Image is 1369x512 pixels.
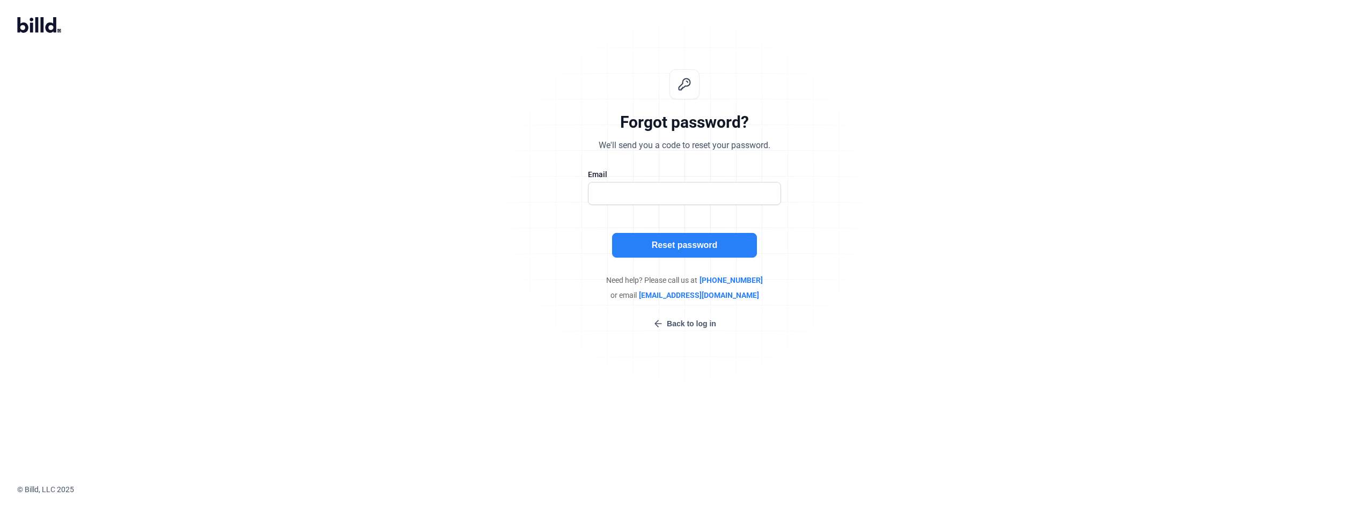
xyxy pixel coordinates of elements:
[620,112,749,133] div: Forgot password?
[588,169,781,180] div: Email
[524,290,845,301] div: or email
[524,275,845,286] div: Need help? Please call us at
[650,318,719,330] button: Back to log in
[17,484,1369,495] div: © Billd, LLC 2025
[612,233,757,258] button: Reset password
[599,139,770,152] div: We'll send you a code to reset your password.
[639,290,759,301] span: [EMAIL_ADDRESS][DOMAIN_NAME]
[700,275,763,286] span: [PHONE_NUMBER]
